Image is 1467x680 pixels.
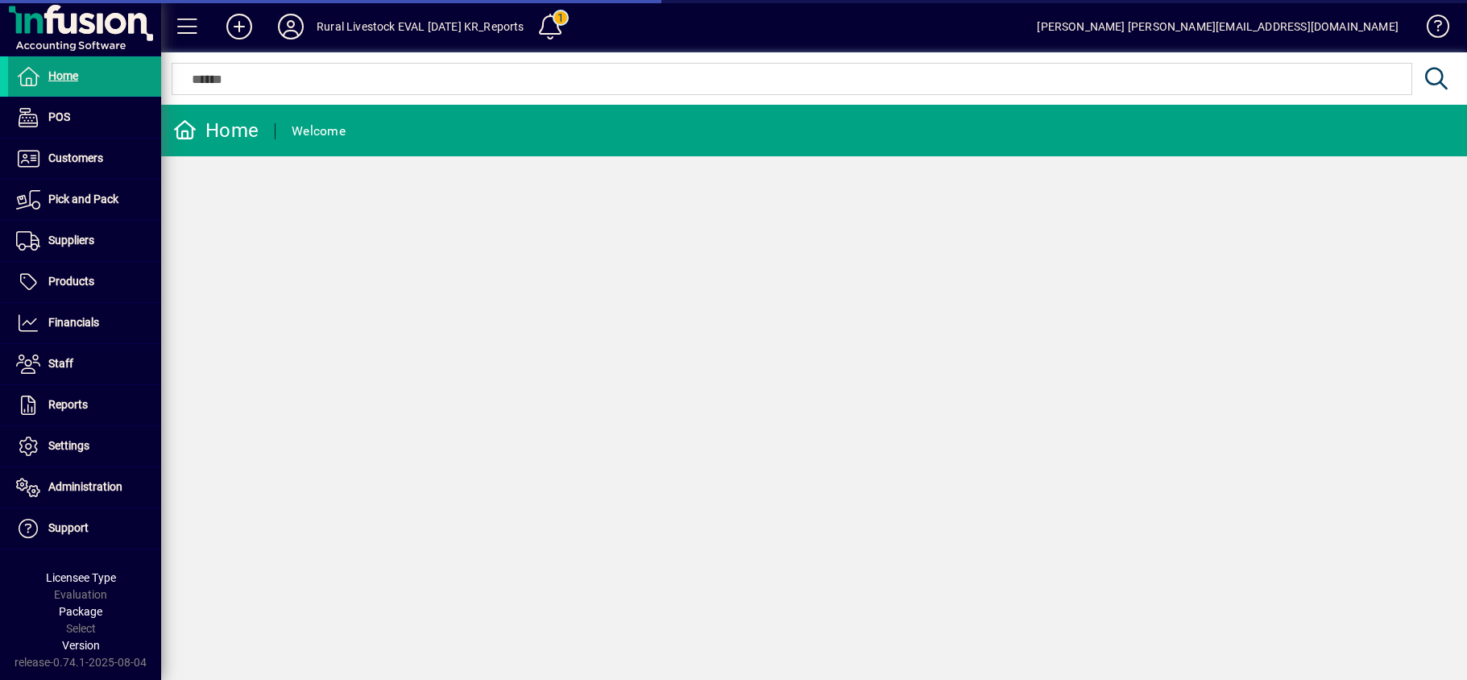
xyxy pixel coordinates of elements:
[292,118,346,144] div: Welcome
[8,221,161,261] a: Suppliers
[59,605,102,618] span: Package
[8,139,161,179] a: Customers
[173,118,259,143] div: Home
[48,193,118,205] span: Pick and Pack
[48,398,88,411] span: Reports
[8,467,161,508] a: Administration
[48,151,103,164] span: Customers
[8,303,161,343] a: Financials
[1415,3,1447,56] a: Knowledge Base
[1037,14,1399,39] div: [PERSON_NAME] [PERSON_NAME][EMAIL_ADDRESS][DOMAIN_NAME]
[8,97,161,138] a: POS
[46,571,116,584] span: Licensee Type
[48,275,94,288] span: Products
[213,12,265,41] button: Add
[48,439,89,452] span: Settings
[265,12,317,41] button: Profile
[8,262,161,302] a: Products
[8,508,161,549] a: Support
[8,344,161,384] a: Staff
[48,480,122,493] span: Administration
[48,357,73,370] span: Staff
[48,69,78,82] span: Home
[8,426,161,466] a: Settings
[48,316,99,329] span: Financials
[317,14,524,39] div: Rural Livestock EVAL [DATE] KR_Reports
[48,521,89,534] span: Support
[8,385,161,425] a: Reports
[48,234,94,247] span: Suppliers
[8,180,161,220] a: Pick and Pack
[48,110,70,123] span: POS
[62,639,100,652] span: Version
